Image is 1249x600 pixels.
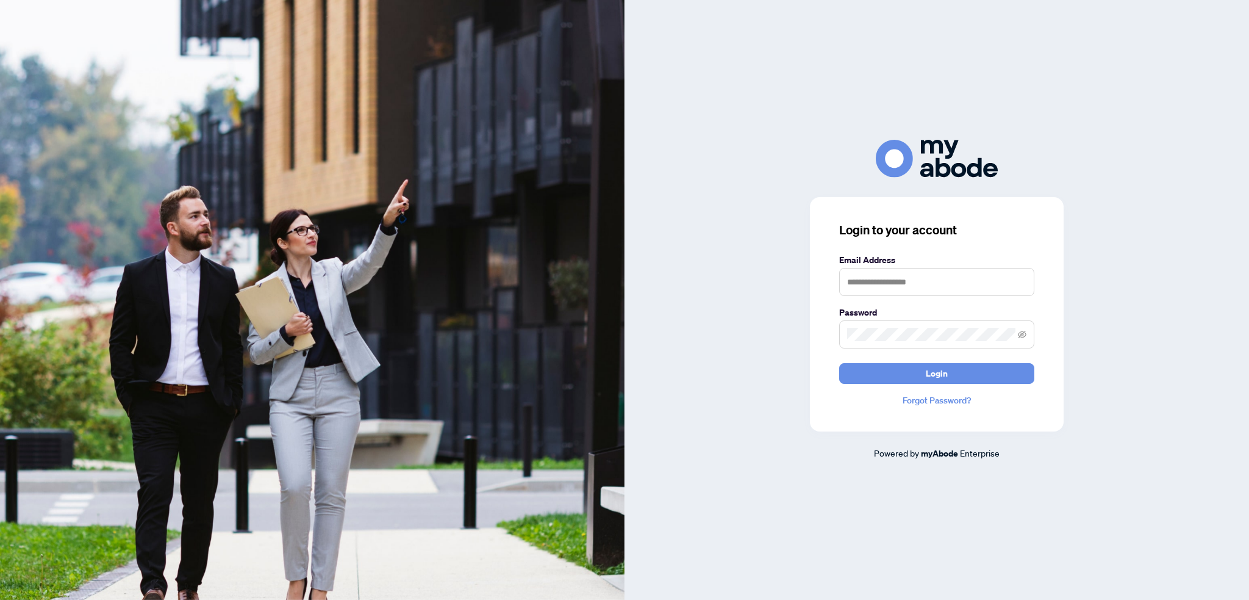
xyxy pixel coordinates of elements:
[874,447,919,458] span: Powered by
[839,222,1034,239] h3: Login to your account
[839,253,1034,267] label: Email Address
[839,394,1034,407] a: Forgot Password?
[839,363,1034,384] button: Login
[960,447,1000,458] span: Enterprise
[876,140,998,177] img: ma-logo
[921,447,958,460] a: myAbode
[1018,330,1026,339] span: eye-invisible
[926,364,948,383] span: Login
[839,306,1034,319] label: Password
